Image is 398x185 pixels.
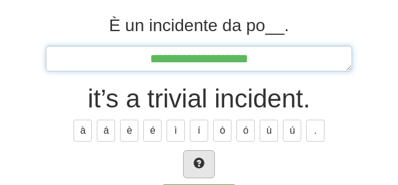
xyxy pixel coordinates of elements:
button: ú [283,120,301,142]
button: ù [260,120,278,142]
button: à [73,120,92,142]
button: í [190,120,208,142]
button: . [306,120,325,142]
button: é [143,120,162,142]
button: ò [213,120,231,142]
div: it’s a trivial incident. [9,81,389,117]
button: ó [236,120,255,142]
button: á [97,120,115,142]
div: È un incidente da po__. [9,15,389,37]
button: ì [167,120,185,142]
button: è [120,120,138,142]
button: Hint! [183,150,215,178]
